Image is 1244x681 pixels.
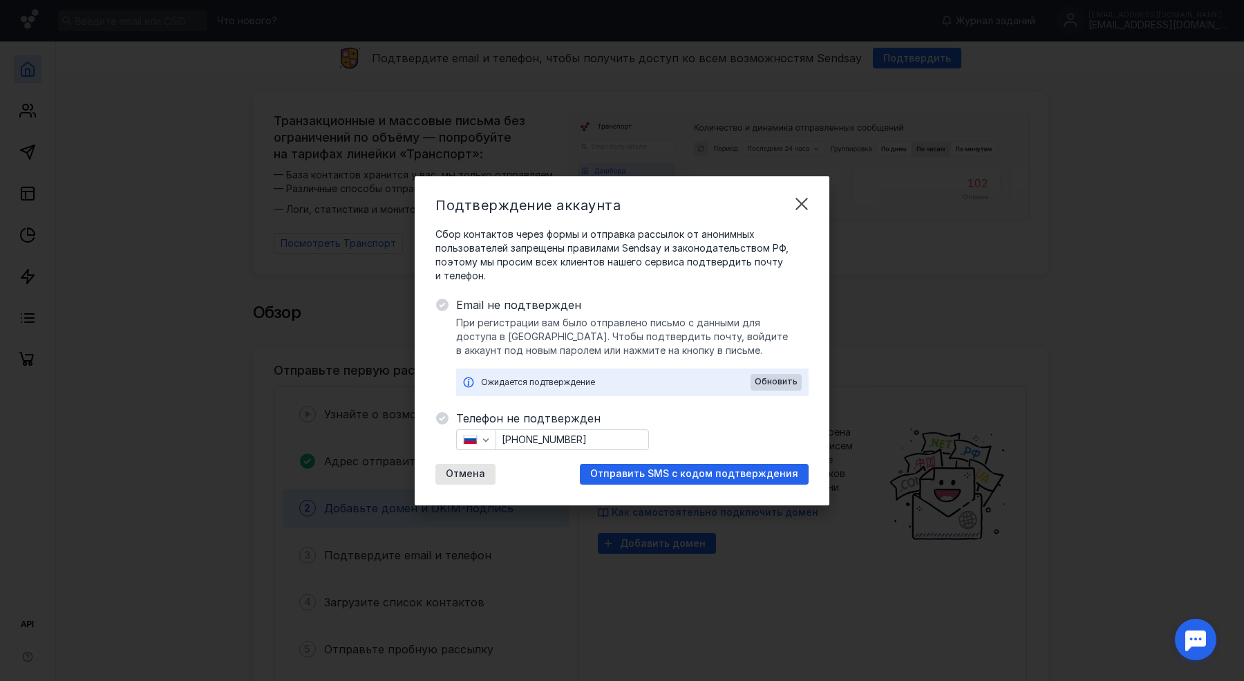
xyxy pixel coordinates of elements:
[456,316,809,357] span: При регистрации вам было отправлено письмо с данными для доступа в [GEOGRAPHIC_DATA]. Чтобы подтв...
[446,468,485,480] span: Отмена
[435,464,496,485] button: Отмена
[435,227,809,283] span: Сбор контактов через формы и отправка рассылок от анонимных пользователей запрещены правилами Sen...
[755,377,798,386] span: Обновить
[456,410,809,427] span: Телефон не подтвержден
[435,197,621,214] span: Подтверждение аккаунта
[456,297,809,313] span: Email не подтвержден
[590,468,798,480] span: Отправить SMS с кодом подтверждения
[751,374,802,391] button: Обновить
[481,375,751,389] div: Ожидается подтверждение
[580,464,809,485] button: Отправить SMS с кодом подтверждения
